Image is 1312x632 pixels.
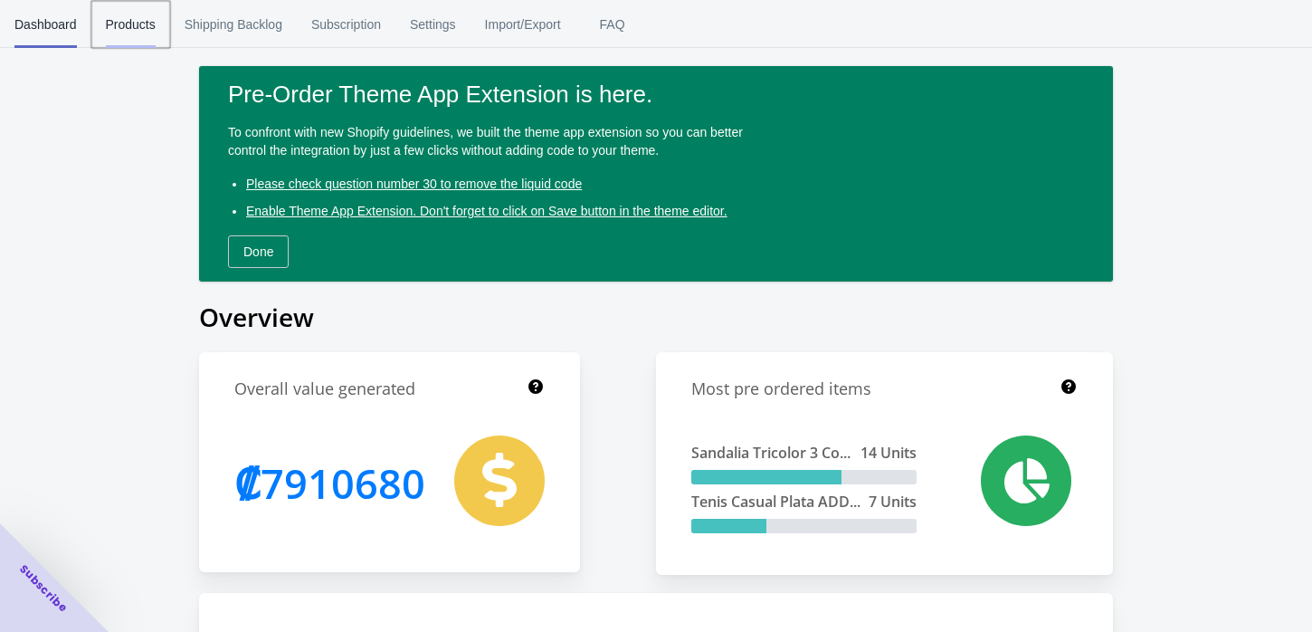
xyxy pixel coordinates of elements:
[234,455,261,511] span: ₡
[228,235,289,268] button: Done
[410,1,456,48] span: Settings
[16,561,71,616] span: Subscribe
[691,378,871,400] h1: Most pre ordered items
[234,378,415,400] h1: Overall value generated
[246,204,727,218] span: Enable Theme App Extension. Don't forget to click on Save button in the theme editor.
[199,300,1113,334] h1: Overview
[691,443,851,463] span: Sandalia Tricolor 3 Co...
[485,1,561,48] span: Import/Export
[239,195,735,227] button: Enable Theme App Extension. Don't forget to click on Save button in the theme editor.
[246,177,582,191] span: Please check question number 30 to remove the liquid code
[860,443,917,463] span: 14 Units
[228,125,743,139] span: To confront with new Shopify guidelines, we built the theme app extension so you can better
[14,1,77,48] span: Dashboard
[228,80,1084,109] p: Pre-Order Theme App Extension is here.
[185,1,282,48] span: Shipping Backlog
[590,1,635,48] span: FAQ
[311,1,381,48] span: Subscription
[691,492,860,512] span: Tenis Casual Plata ADD...
[243,244,273,259] span: Done
[106,1,156,48] span: Products
[869,492,917,512] span: 7 Units
[234,436,425,531] h1: 7910680
[228,143,659,158] span: control the integration by just a few clicks without adding code to your theme.
[239,168,589,200] a: Please check question number 30 to remove the liquid code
